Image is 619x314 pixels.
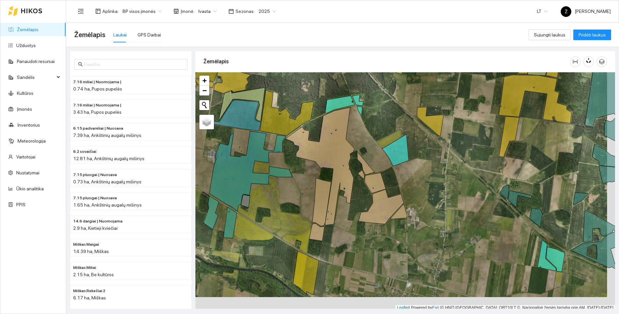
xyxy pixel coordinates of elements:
span: Miškas Miliai [73,265,96,271]
span: 14.6 dargiai | Nuomojama [73,218,123,224]
span: Aplinka : [102,8,119,15]
button: Pridėti laukus [573,30,611,40]
a: PPIS [16,202,26,207]
a: Meteorologija [18,138,46,144]
button: Sujungti laukus [529,30,571,40]
span: 7.16 miliai | Nuomojama | [73,102,122,108]
span: Sujungti laukus [534,31,565,38]
span: Pridėti laukus [579,31,606,38]
span: Miškas Rekečiai 2 [73,288,105,294]
span: column-width [570,59,580,64]
a: Leaflet [397,305,409,310]
a: Sujungti laukus [529,32,571,37]
span: 7.39 ha, Ankštinių augalų mišinys [73,133,141,138]
span: LT [537,6,547,16]
span: 7.16 miliai | Nuomojama | [73,79,122,85]
span: Žemėlapis [74,30,105,40]
div: | Powered by © HNIT-[GEOGRAPHIC_DATA]; ORT10LT ©, Nacionalinė žemės tarnyba prie AM, [DATE]-[DATE] [395,305,615,311]
span: [PERSON_NAME] [561,9,611,14]
a: Esri [432,305,439,310]
a: Užduotys [16,43,36,48]
div: GPS Darbai [137,31,161,38]
span: 6.15 padvarėliai | Nuosava [73,125,123,132]
span: + [202,76,207,85]
a: Įmonės [17,106,32,112]
a: Inventorius [18,122,40,128]
a: Vartotojai [16,154,35,159]
span: menu-fold [78,8,84,14]
span: 0.74 ha, Pupos pupelės [73,86,122,92]
span: calendar [229,9,234,14]
span: 7.15 pluogai | Nuosava [73,195,117,201]
input: Paieška [84,61,183,68]
span: shop [174,9,179,14]
span: 1.65 ha, Ankštinių augalų mišinys [73,202,142,208]
span: search [78,62,83,67]
button: column-width [570,56,581,67]
span: 14.39 ha, Miškas [73,249,109,254]
a: Zoom in [199,76,209,86]
a: Ūkio analitika [16,186,44,191]
span: 2025 [259,6,276,16]
span: | [440,305,441,310]
a: Nustatymai [16,170,39,175]
button: Initiate a new search [199,100,209,110]
span: 3.43 ha, Pupos pupelės [73,109,122,115]
span: 7.15 pluogai | Nuosava [73,172,117,178]
span: 6.17 ha, Miškas [73,295,106,300]
span: 0.73 ha, Ankštinių augalų mišinys [73,179,141,184]
span: BP visos įmonės [123,6,162,16]
span: Ž [565,6,568,17]
a: Kultūros [17,91,33,96]
span: Miškas Maigai [73,241,99,248]
span: Sandėlis [17,71,55,84]
a: Pridėti laukus [573,32,611,37]
span: Sezonas : [235,8,255,15]
span: Įmonė : [181,8,194,15]
a: Žemėlapis [17,27,38,32]
button: menu-fold [74,5,87,18]
a: Zoom out [199,86,209,95]
div: Laukai [113,31,127,38]
div: Žemėlapis [203,52,570,71]
span: layout [95,9,101,14]
span: 12.81 ha, Ankštinių augalų mišinys [73,156,144,161]
span: − [202,86,207,94]
span: 6.2 sovaičiai [73,149,96,155]
a: Layers [199,115,214,129]
span: 2.9 ha, Kietieji kviečiai [73,225,118,231]
span: 2.15 ha, Be kultūros [73,272,114,277]
span: Ivasta [198,6,217,16]
a: Panaudoti resursai [17,59,55,64]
